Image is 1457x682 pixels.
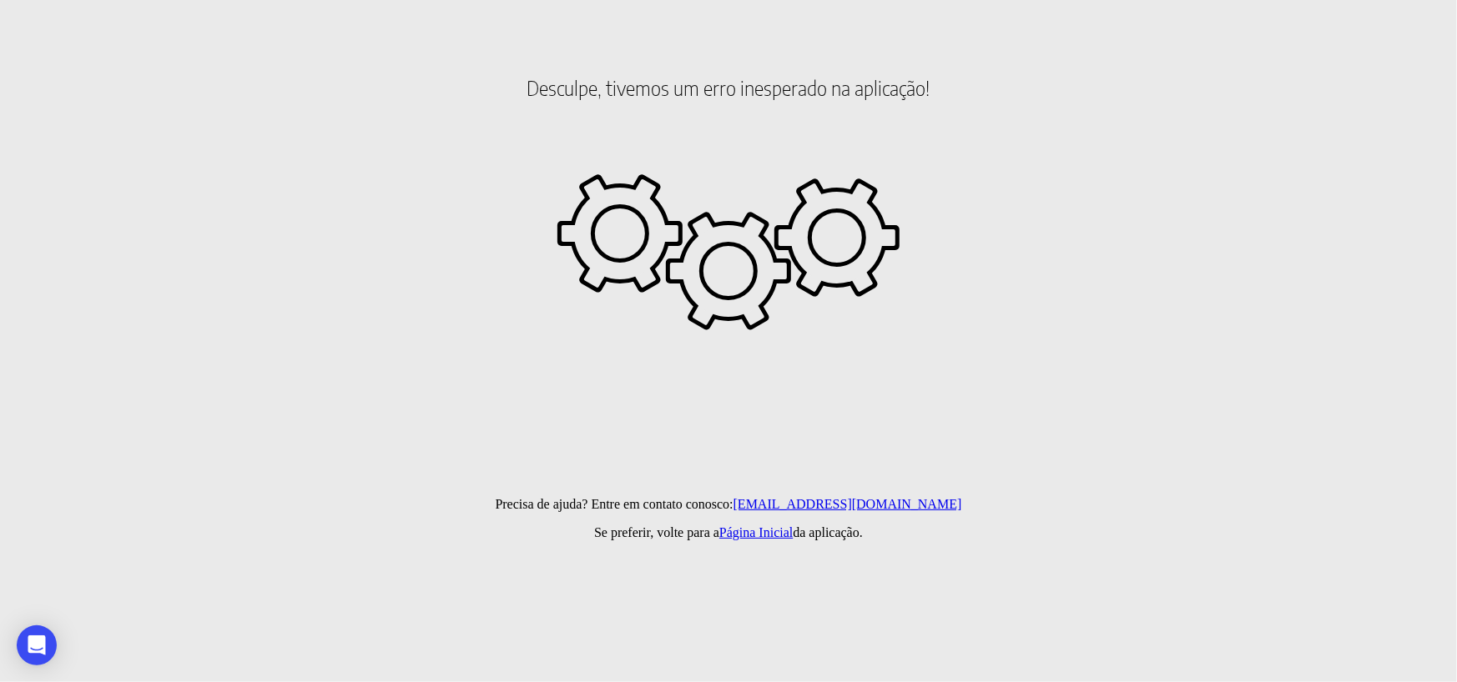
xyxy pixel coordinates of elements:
[734,497,962,511] a: [EMAIL_ADDRESS][DOMAIN_NAME]
[719,525,793,539] a: Página Inicial
[7,17,1450,158] h2: Desculpe, tivemos um erro inesperado na aplicação!
[7,525,1450,540] p: Se preferir, volte para a da aplicação.
[7,497,1450,512] p: Precisa de ajuda? Entre em contato conosco:
[17,625,57,665] div: Open Intercom Messenger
